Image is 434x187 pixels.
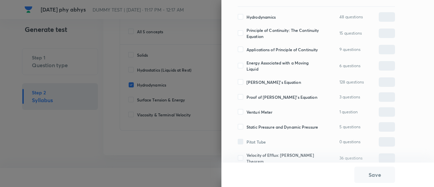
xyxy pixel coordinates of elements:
span: Velocity of Efflux: [PERSON_NAME] Theorem [246,152,320,164]
button: Save [354,167,395,183]
span: Proof of [PERSON_NAME]'s Equation [246,94,317,100]
p: 5 questions [339,124,360,130]
span: Energy Associated with a Moving Liquid [246,60,320,72]
p: 1 question [339,109,358,115]
p: 0 questions [339,139,360,145]
p: 3 questions [339,94,360,100]
span: Static Pressure and Dynamic Pressure [246,124,318,130]
p: 15 questions [339,30,362,36]
p: 48 questions [339,14,363,20]
span: Principle of Continuity: The Continuity Equation [246,27,320,39]
span: Venturi Meter [246,109,272,115]
span: Applications of Principle of Continuity [246,46,318,53]
span: Hydrodynamics [246,14,276,20]
span: [PERSON_NAME]'s Equation [246,79,301,85]
p: 6 questions [339,63,360,69]
p: 9 questions [339,46,360,53]
p: 128 questions [339,79,364,85]
span: Pitot Tube [246,139,266,145]
p: 36 questions [339,155,362,161]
